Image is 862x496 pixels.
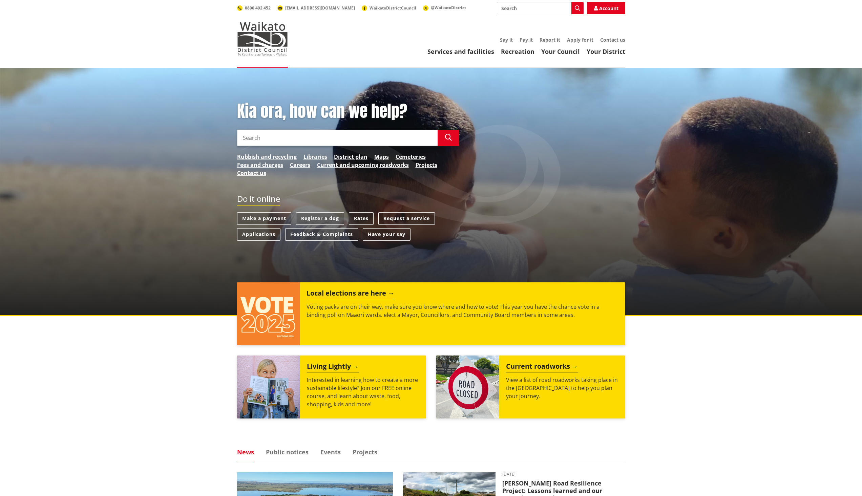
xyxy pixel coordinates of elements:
[237,102,459,121] h1: Kia ora, how can we help?
[277,5,355,11] a: [EMAIL_ADDRESS][DOMAIN_NAME]
[266,449,309,455] a: Public notices
[436,355,499,418] img: Road closed sign
[237,194,280,206] h2: Do it online
[353,449,377,455] a: Projects
[370,5,416,11] span: WaikatoDistrictCouncil
[349,212,374,225] a: Rates
[237,212,291,225] a: Make a payment
[237,5,271,11] a: 0800 492 452
[237,228,280,241] a: Applications
[285,5,355,11] span: [EMAIL_ADDRESS][DOMAIN_NAME]
[237,161,283,169] a: Fees and charges
[237,282,300,345] img: Vote 2025
[303,153,327,161] a: Libraries
[237,130,438,146] input: Search input
[362,5,416,11] a: WaikatoDistrictCouncil
[501,47,534,56] a: Recreation
[307,362,359,372] h2: Living Lightly
[285,228,358,241] a: Feedback & Complaints
[374,153,389,161] a: Maps
[237,282,625,345] a: Local elections are here Voting packs are on their way, make sure you know where and how to vote!...
[237,449,254,455] a: News
[237,153,297,161] a: Rubbish and recycling
[567,37,593,43] a: Apply for it
[317,161,409,169] a: Current and upcoming roadworks
[502,472,625,476] time: [DATE]
[237,22,288,56] img: Waikato District Council - Te Kaunihera aa Takiwaa o Waikato
[307,303,618,319] p: Voting packs are on their way, make sure you know where and how to vote! This year you have the c...
[436,355,625,418] a: Current roadworks View a list of road roadworks taking place in the [GEOGRAPHIC_DATA] to help you...
[431,5,466,10] span: @WaikatoDistrict
[237,355,300,418] img: Mainstream Green Workshop Series
[506,376,618,400] p: View a list of road roadworks taking place in the [GEOGRAPHIC_DATA] to help you plan your journey.
[334,153,367,161] a: District plan
[600,37,625,43] a: Contact us
[540,37,560,43] a: Report it
[320,449,341,455] a: Events
[587,2,625,14] a: Account
[290,161,310,169] a: Careers
[423,5,466,10] a: @WaikatoDistrict
[363,228,411,241] a: Have your say
[500,37,513,43] a: Say it
[520,37,533,43] a: Pay it
[245,5,271,11] span: 0800 492 452
[396,153,426,161] a: Cemeteries
[378,212,435,225] a: Request a service
[237,355,426,418] a: Living Lightly Interested in learning how to create a more sustainable lifestyle? Join our FREE o...
[416,161,437,169] a: Projects
[587,47,625,56] a: Your District
[497,2,584,14] input: Search input
[296,212,344,225] a: Register a dog
[427,47,494,56] a: Services and facilities
[307,289,394,299] h2: Local elections are here
[307,376,419,408] p: Interested in learning how to create a more sustainable lifestyle? Join our FREE online course, a...
[541,47,580,56] a: Your Council
[237,169,266,177] a: Contact us
[506,362,578,372] h2: Current roadworks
